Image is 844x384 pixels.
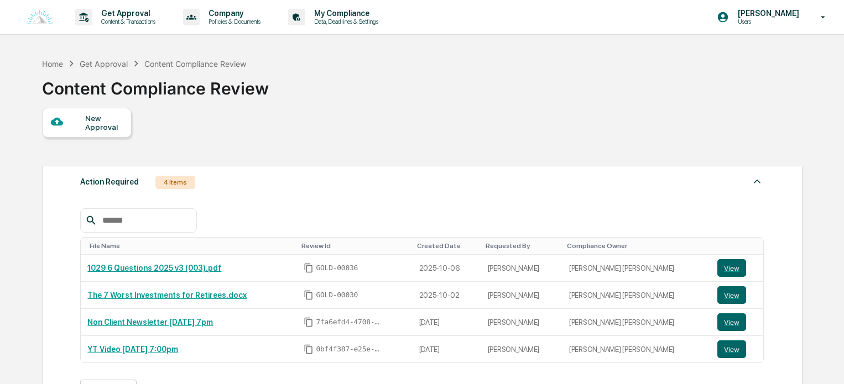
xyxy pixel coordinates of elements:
[305,9,384,18] p: My Compliance
[562,309,711,336] td: [PERSON_NAME] [PERSON_NAME]
[42,70,269,98] div: Content Compliance Review
[42,59,63,69] div: Home
[481,309,562,336] td: [PERSON_NAME]
[729,9,805,18] p: [PERSON_NAME]
[316,264,358,272] span: GOLD-00036
[481,282,562,309] td: [PERSON_NAME]
[562,255,711,282] td: [PERSON_NAME] [PERSON_NAME]
[301,242,408,250] div: Toggle SortBy
[417,242,477,250] div: Toggle SortBy
[304,317,314,327] span: Copy Id
[92,18,161,25] p: Content & Transactions
[717,340,746,358] button: View
[87,345,178,354] a: YT Video [DATE] 7:00pm
[486,242,558,250] div: Toggle SortBy
[413,336,481,362] td: [DATE]
[80,59,128,69] div: Get Approval
[155,176,195,189] div: 4 Items
[316,345,382,354] span: 0bf4f387-e25e-429d-8c29-a2c0512bb23c
[720,242,759,250] div: Toggle SortBy
[717,340,757,358] a: View
[562,336,711,362] td: [PERSON_NAME] [PERSON_NAME]
[717,313,746,331] button: View
[413,255,481,282] td: 2025-10-06
[717,259,746,277] button: View
[87,318,213,327] a: Non Client Newsletter [DATE] 7pm
[316,318,382,327] span: 7fa6efd4-4708-40e1-908e-0c443afb3dc4
[481,255,562,282] td: [PERSON_NAME]
[562,282,711,309] td: [PERSON_NAME] [PERSON_NAME]
[717,313,757,331] a: View
[717,259,757,277] a: View
[85,114,122,131] div: New Approval
[92,9,161,18] p: Get Approval
[90,242,293,250] div: Toggle SortBy
[413,309,481,336] td: [DATE]
[87,291,247,299] a: The 7 Worst Investments for Retirees.docx
[87,264,221,272] a: 1029 6 Questions 2025 v3 (003).pdf
[481,336,562,362] td: [PERSON_NAME]
[200,9,266,18] p: Company
[200,18,266,25] p: Policies & Documents
[413,282,481,309] td: 2025-10-02
[751,175,764,188] img: caret
[27,10,53,25] img: logo
[304,344,314,354] span: Copy Id
[304,263,314,273] span: Copy Id
[717,286,746,304] button: View
[316,291,358,299] span: GOLD-00030
[304,290,314,300] span: Copy Id
[729,18,805,25] p: Users
[717,286,757,304] a: View
[144,59,246,69] div: Content Compliance Review
[80,175,139,189] div: Action Required
[567,242,706,250] div: Toggle SortBy
[305,18,384,25] p: Data, Deadlines & Settings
